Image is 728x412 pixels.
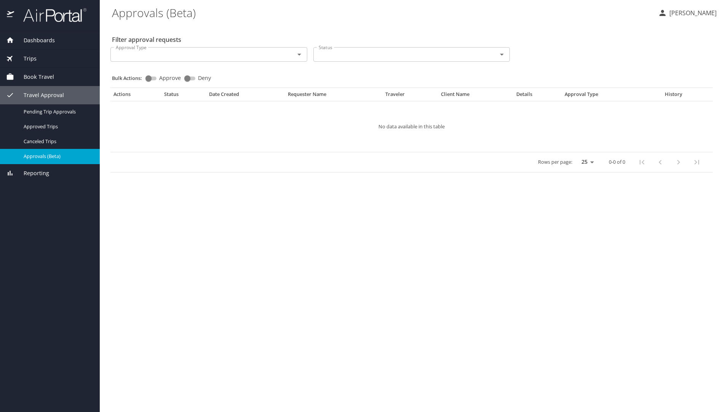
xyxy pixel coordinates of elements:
[198,75,211,81] span: Deny
[206,91,285,101] th: Date Created
[14,73,54,81] span: Book Travel
[497,49,507,60] button: Open
[285,91,382,101] th: Requester Name
[382,91,438,101] th: Traveler
[438,91,514,101] th: Client Name
[133,124,690,129] p: No data available in this table
[538,160,572,164] p: Rows per page:
[14,169,49,177] span: Reporting
[112,75,148,81] p: Bulk Actions:
[655,6,720,20] button: [PERSON_NAME]
[161,91,206,101] th: Status
[648,91,699,101] th: History
[14,54,37,63] span: Trips
[513,91,562,101] th: Details
[159,75,181,81] span: Approve
[24,123,91,130] span: Approved Trips
[14,91,64,99] span: Travel Approval
[112,34,181,46] h2: Filter approval requests
[24,138,91,145] span: Canceled Trips
[562,91,648,101] th: Approval Type
[575,156,597,168] select: rows per page
[667,8,717,18] p: [PERSON_NAME]
[112,1,652,24] h1: Approvals (Beta)
[294,49,305,60] button: Open
[14,36,55,45] span: Dashboards
[110,91,161,101] th: Actions
[24,108,91,115] span: Pending Trip Approvals
[7,8,15,22] img: icon-airportal.png
[24,153,91,160] span: Approvals (Beta)
[15,8,86,22] img: airportal-logo.png
[110,91,713,172] table: Approval table
[609,160,625,164] p: 0-0 of 0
